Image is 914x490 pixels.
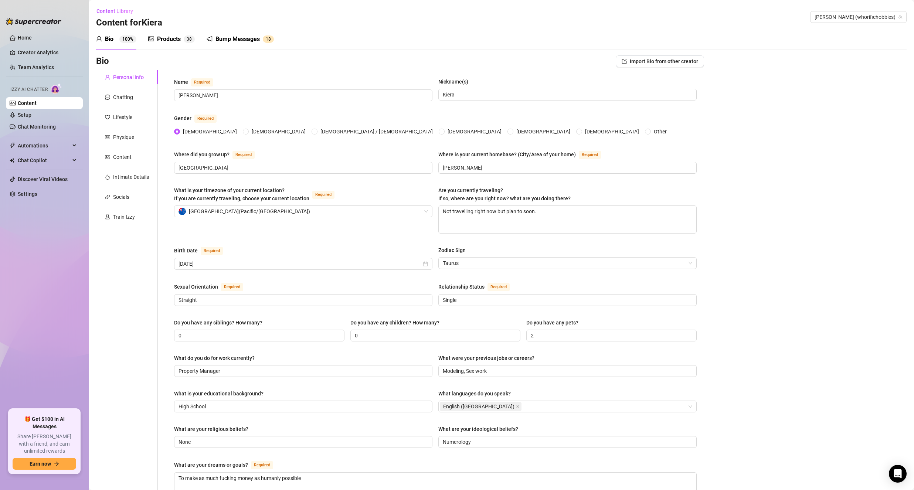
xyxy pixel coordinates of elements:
label: What were your previous jobs or careers? [438,354,540,362]
span: import [622,59,627,64]
label: Where did you grow up? [174,150,263,159]
span: English ([GEOGRAPHIC_DATA]) [443,402,514,411]
div: Products [157,35,181,44]
span: experiment [105,214,110,220]
label: What languages do you speak? [438,389,516,398]
div: Sexual Orientation [174,283,218,291]
label: Zodiac Sign [438,246,471,254]
div: Do you have any siblings? How many? [174,319,262,327]
span: Required [191,78,213,86]
div: Socials [113,193,129,201]
img: logo-BBDzfeDw.svg [6,18,61,25]
label: Relationship Status [438,282,518,291]
div: Do you have any children? How many? [350,319,439,327]
label: Do you have any siblings? How many? [174,319,268,327]
span: notification [207,36,213,42]
input: Birth Date [179,260,421,268]
button: Earn nowarrow-right [13,458,76,470]
label: What are your religious beliefs? [174,425,254,433]
span: [DEMOGRAPHIC_DATA] [180,127,240,136]
span: [DEMOGRAPHIC_DATA] [582,127,642,136]
input: What are your religious beliefs? [179,438,427,446]
span: picture [105,154,110,160]
span: message [105,95,110,100]
textarea: Not travelling right now but plan to soon. [439,206,696,233]
div: Chatting [113,93,133,101]
span: Are you currently traveling? If so, where are you right now? what are you doing there? [438,187,571,201]
span: Required [194,115,217,123]
input: Relationship Status [443,296,691,304]
label: Nickname(s) [438,78,473,86]
span: idcard [105,135,110,140]
input: What languages do you speak? [523,402,524,411]
span: 8 [189,37,192,42]
span: Izzy AI Chatter [10,86,48,93]
div: Bump Messages [215,35,260,44]
div: Content [113,153,132,161]
span: Content Library [96,8,133,14]
label: Do you have any children? How many? [350,319,445,327]
div: Bio [105,35,113,44]
a: Settings [18,191,37,197]
h3: Content for Kiera [96,17,162,29]
a: Discover Viral Videos [18,176,68,182]
label: Gender [174,114,225,123]
label: Do you have any pets? [526,319,584,327]
span: Other [651,127,670,136]
span: fire [105,174,110,180]
input: Sexual Orientation [179,296,427,304]
span: Earn now [30,461,51,467]
label: What are your dreams or goals? [174,460,281,469]
div: What were your previous jobs or careers? [438,354,534,362]
span: [GEOGRAPHIC_DATA] ( Pacific/[GEOGRAPHIC_DATA] ) [189,206,310,217]
label: What are your ideological beliefs? [438,425,523,433]
label: Where is your current homebase? (City/Area of your home) [438,150,609,159]
a: Home [18,35,32,41]
span: Chat Copilot [18,154,70,166]
div: Nickname(s) [438,78,468,86]
span: [DEMOGRAPHIC_DATA] [513,127,573,136]
input: Nickname(s) [443,91,691,99]
div: Intimate Details [113,173,149,181]
div: Physique [113,133,134,141]
span: What is your timezone of your current location? If you are currently traveling, choose your curre... [174,187,309,201]
a: Creator Analytics [18,47,77,58]
span: Required [232,151,255,159]
sup: 18 [263,35,274,43]
div: What are your religious beliefs? [174,425,248,433]
sup: 100% [119,35,136,43]
div: Open Intercom Messenger [889,465,907,483]
div: What is your educational background? [174,389,264,398]
span: 3 [187,37,189,42]
label: Sexual Orientation [174,282,251,291]
div: Name [174,78,188,86]
div: Where is your current homebase? (City/Area of your home) [438,150,576,159]
span: Share [PERSON_NAME] with a friend, and earn unlimited rewards [13,433,76,455]
input: Do you have any siblings? How many? [179,331,339,340]
span: Taurus [443,258,692,269]
span: 🎁 Get $100 in AI Messages [13,416,76,430]
span: 1 [266,37,268,42]
span: Import Bio from other creator [630,58,698,64]
span: Required [579,151,601,159]
div: Gender [174,114,191,122]
span: thunderbolt [10,143,16,149]
sup: 38 [184,35,195,43]
input: What were your previous jobs or careers? [443,367,691,375]
div: What languages do you speak? [438,389,511,398]
a: Setup [18,112,31,118]
span: arrow-right [54,461,59,466]
input: Where did you grow up? [179,164,427,172]
label: What do you do for work currently? [174,354,260,362]
div: Lifestyle [113,113,132,121]
div: Where did you grow up? [174,150,230,159]
div: What do you do for work currently? [174,354,255,362]
input: What is your educational background? [179,402,427,411]
a: Chat Monitoring [18,124,56,130]
button: Content Library [96,5,139,17]
button: Import Bio from other creator [616,55,704,67]
span: Required [201,247,223,255]
input: Where is your current homebase? (City/Area of your home) [443,164,691,172]
label: Name [174,78,221,86]
span: Automations [18,140,70,152]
